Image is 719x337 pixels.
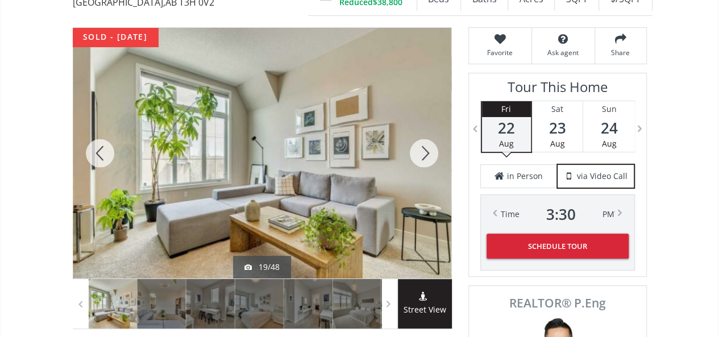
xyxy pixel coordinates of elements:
[550,138,565,149] span: Aug
[546,206,576,222] span: 3 : 30
[480,79,635,101] h3: Tour This Home
[73,28,158,47] div: sold - [DATE]
[482,120,531,136] span: 22
[481,297,634,309] span: REALTOR® P.Eng
[602,138,617,149] span: Aug
[499,138,514,149] span: Aug
[601,48,641,57] span: Share
[507,170,543,182] span: in Person
[398,303,452,317] span: Street View
[501,206,614,222] div: Time PM
[475,48,526,57] span: Favorite
[538,48,589,57] span: Ask agent
[532,120,583,136] span: 23
[532,101,583,117] div: Sat
[583,101,634,117] div: Sun
[487,234,629,259] button: Schedule Tour
[583,120,634,136] span: 24
[482,101,531,117] div: Fri
[577,170,627,182] span: via Video Call
[244,261,280,273] div: 19/48
[73,28,451,278] div: 192 Ascot Crescent SW Calgary, AB T3H 0V2 - Photo 19 of 48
